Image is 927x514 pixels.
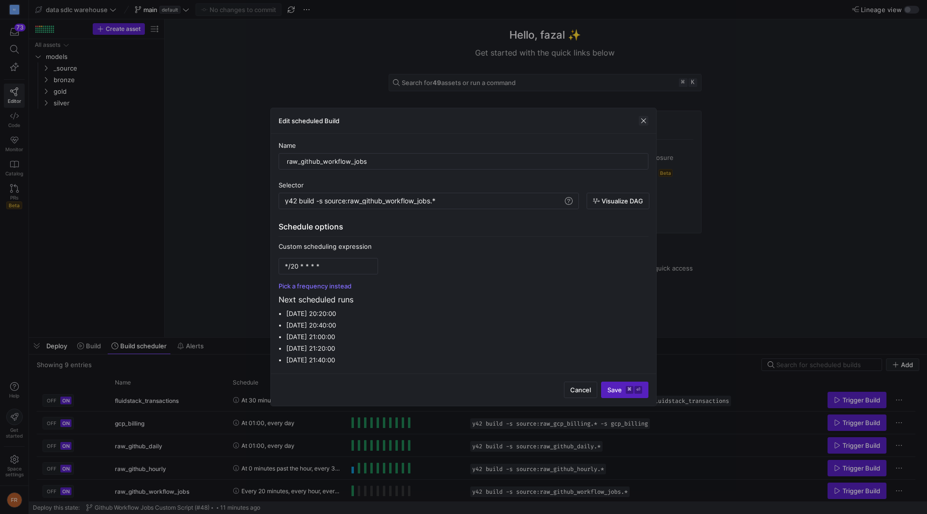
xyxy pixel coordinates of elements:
[634,386,642,394] kbd: ⏎
[602,197,643,205] span: Visualize DAG
[607,386,642,394] span: Save
[286,354,648,366] li: [DATE] 21:40:00
[285,197,435,205] span: y42 build -s source:raw_github_workflow_jobs.*
[279,282,351,290] button: Pick a frequency instead
[279,294,648,305] p: Next scheduled runs
[279,117,339,125] h3: Edit scheduled Build
[587,193,649,209] button: Visualize DAG
[279,221,648,237] div: Schedule options
[279,142,296,149] span: Name
[601,382,648,398] button: Save⌘⏎
[286,319,648,331] li: [DATE] 20:40:00
[286,331,648,343] li: [DATE] 21:00:00
[279,181,304,189] span: Selector
[564,382,597,398] button: Cancel
[279,243,648,250] div: Custom scheduling expression
[286,343,648,354] li: [DATE] 21:20:00
[626,386,633,394] kbd: ⌘
[286,308,648,319] li: [DATE] 20:20:00
[570,386,591,394] span: Cancel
